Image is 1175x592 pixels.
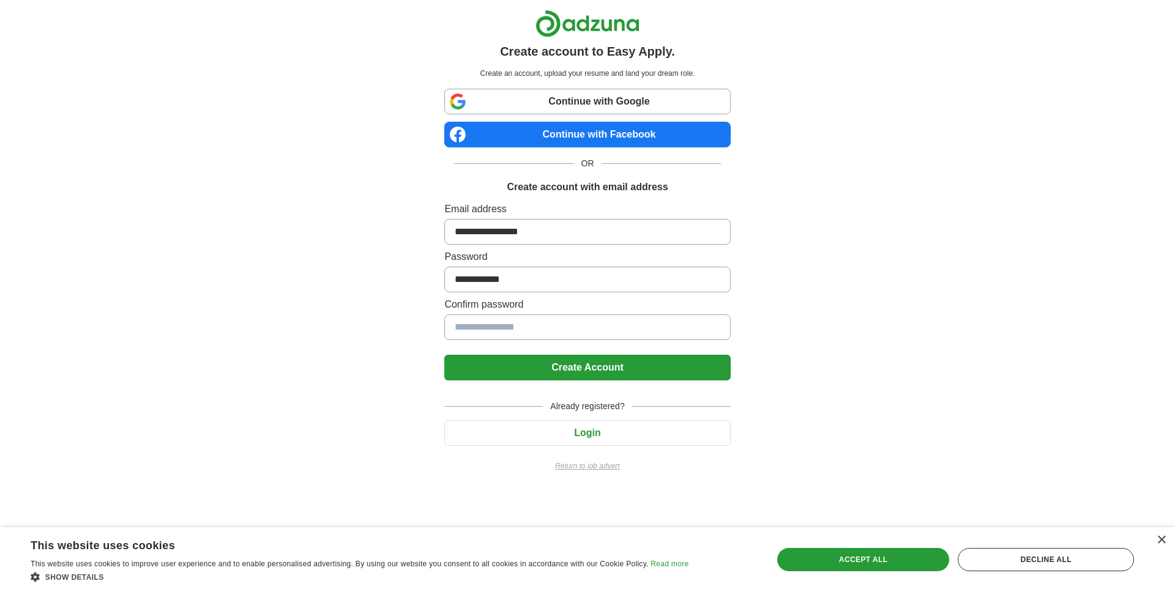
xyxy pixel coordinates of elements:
[444,297,730,312] label: Confirm password
[500,42,675,61] h1: Create account to Easy Apply.
[777,548,950,571] div: Accept all
[1157,536,1166,545] div: Close
[543,400,632,413] span: Already registered?
[574,157,602,170] span: OR
[31,571,688,583] div: Show details
[535,10,640,37] img: Adzuna logo
[444,89,730,114] a: Continue with Google
[45,573,104,582] span: Show details
[651,560,688,568] a: Read more, opens a new window
[444,427,730,438] a: Login
[444,420,730,446] button: Login
[31,560,649,568] span: This website uses cookies to improve user experience and to enable personalised advertising. By u...
[444,250,730,264] label: Password
[444,122,730,147] a: Continue with Facebook
[444,202,730,216] label: Email address
[447,68,728,79] p: Create an account, upload your resume and land your dream role.
[958,548,1134,571] div: Decline all
[31,535,658,553] div: This website uses cookies
[507,180,668,194] h1: Create account with email address
[444,355,730,380] button: Create Account
[444,461,730,472] a: Return to job advert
